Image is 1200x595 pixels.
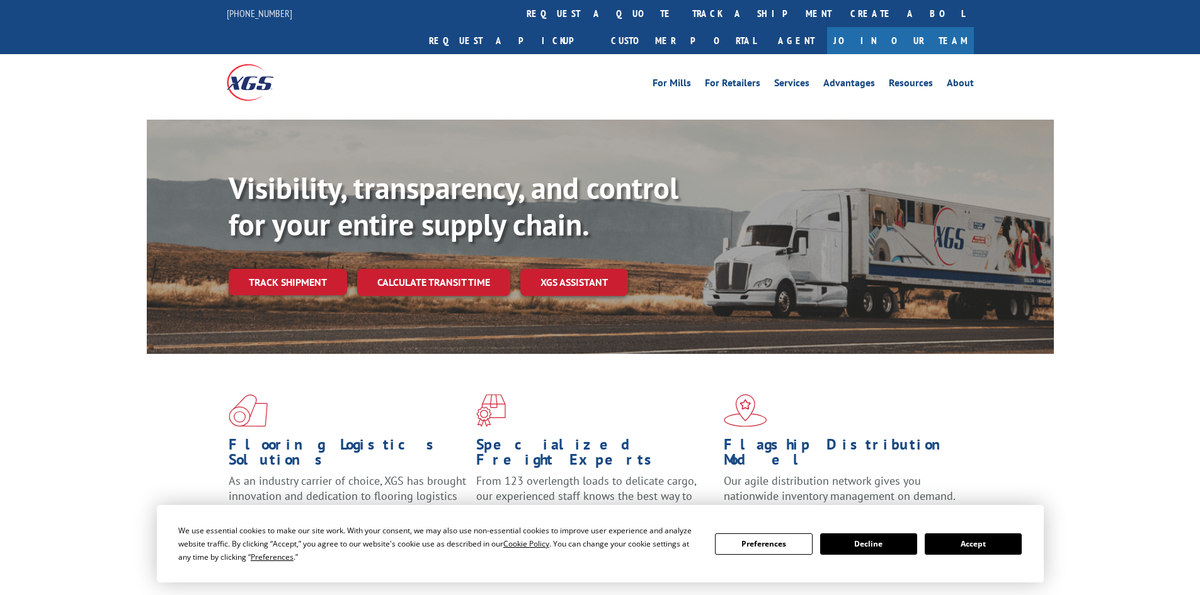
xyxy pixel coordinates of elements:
a: For Mills [653,78,691,92]
span: Cookie Policy [503,538,549,549]
a: About [947,78,974,92]
div: We use essential cookies to make our site work. With your consent, we may also use non-essential ... [178,524,700,564]
a: Join Our Team [827,27,974,54]
span: As an industry carrier of choice, XGS has brought innovation and dedication to flooring logistics... [229,473,466,518]
div: Cookie Consent Prompt [157,505,1044,582]
h1: Flooring Logistics Solutions [229,437,467,473]
span: Our agile distribution network gives you nationwide inventory management on demand. [724,473,956,503]
a: For Retailers [705,78,760,92]
a: [PHONE_NUMBER] [227,7,292,20]
img: xgs-icon-flagship-distribution-model-red [724,394,767,427]
h1: Specialized Freight Experts [476,437,714,473]
a: Agent [765,27,827,54]
p: From 123 overlength loads to delicate cargo, our experienced staff knows the best way to move you... [476,473,714,530]
button: Decline [820,533,917,555]
a: XGS ASSISTANT [520,269,628,296]
a: Customer Portal [602,27,765,54]
a: Resources [889,78,933,92]
a: Request a pickup [420,27,602,54]
a: Advantages [823,78,875,92]
a: Track shipment [229,269,347,295]
h1: Flagship Distribution Model [724,437,962,473]
b: Visibility, transparency, and control for your entire supply chain. [229,168,678,244]
img: xgs-icon-focused-on-flooring-red [476,394,506,427]
a: Calculate transit time [357,269,510,296]
button: Accept [925,533,1022,555]
button: Preferences [715,533,812,555]
a: Services [774,78,809,92]
img: xgs-icon-total-supply-chain-intelligence-red [229,394,268,427]
span: Preferences [251,552,294,562]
